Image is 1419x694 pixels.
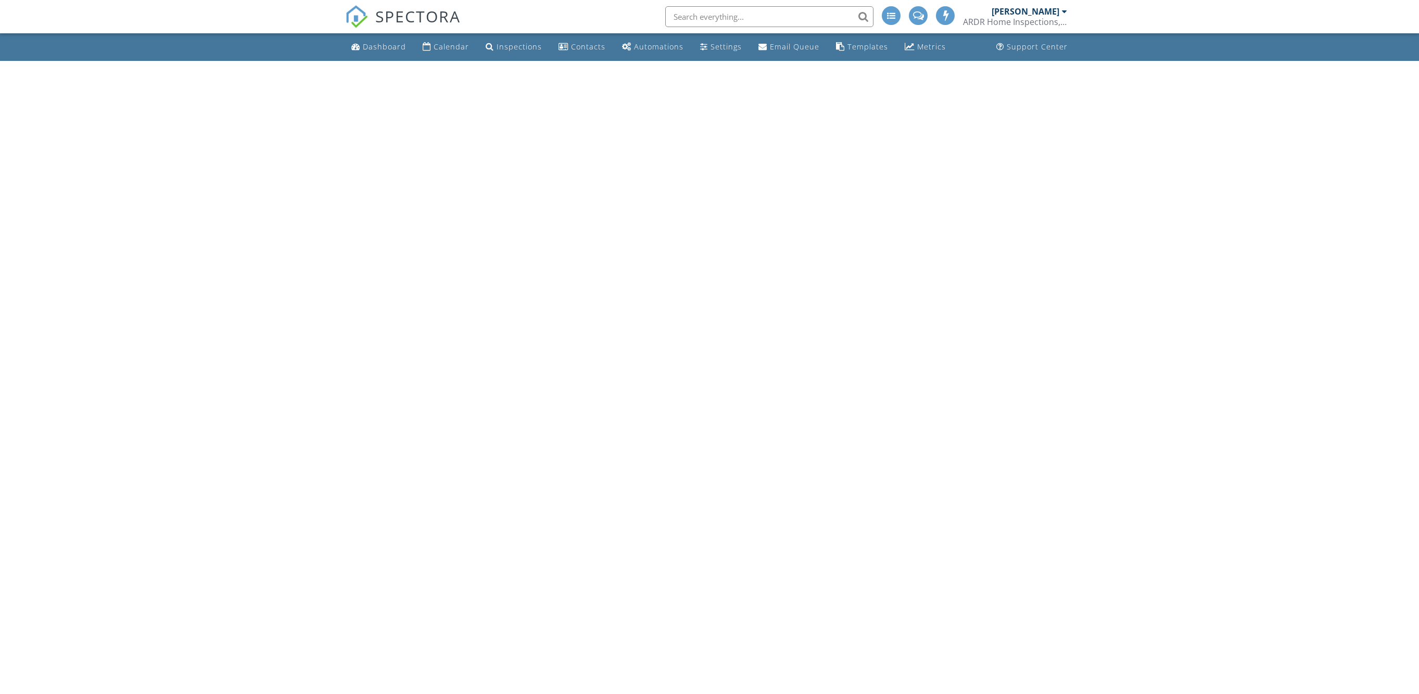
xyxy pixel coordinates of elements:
a: Automations (Advanced) [618,37,688,57]
div: Settings [711,42,742,52]
a: Settings [696,37,746,57]
img: The Best Home Inspection Software - Spectora [345,5,368,28]
div: Contacts [571,42,605,52]
input: Search everything... [665,6,873,27]
div: Email Queue [770,42,819,52]
div: Templates [847,42,888,52]
a: Email Queue [754,37,823,57]
div: Automations [634,42,683,52]
a: Contacts [554,37,610,57]
div: [PERSON_NAME] [992,6,1059,17]
a: SPECTORA [345,14,461,36]
a: Templates [832,37,892,57]
div: Dashboard [363,42,406,52]
div: Metrics [917,42,946,52]
div: Support Center [1007,42,1068,52]
a: Dashboard [347,37,410,57]
a: Calendar [419,37,473,57]
a: Metrics [901,37,950,57]
a: Support Center [992,37,1072,57]
div: Inspections [497,42,542,52]
div: ARDR Home Inspections, LLC. [963,17,1067,27]
span: SPECTORA [375,5,461,27]
a: Inspections [482,37,546,57]
div: Calendar [434,42,469,52]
